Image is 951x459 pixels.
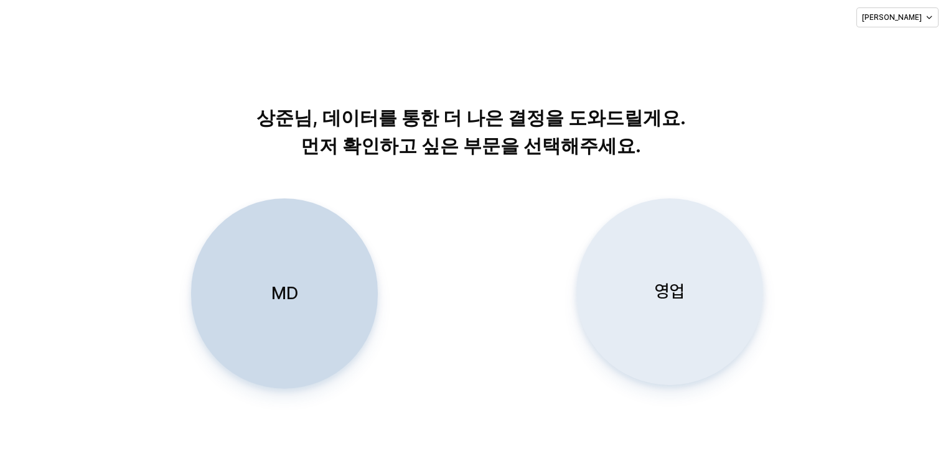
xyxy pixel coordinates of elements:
p: MD [271,282,297,305]
button: 영업 [576,198,763,385]
button: [PERSON_NAME] [856,7,939,27]
button: MD [190,198,377,389]
p: 영업 [655,280,685,303]
p: 상준님, 데이터를 통한 더 나은 결정을 도와드릴게요. 먼저 확인하고 싶은 부문을 선택해주세요. [153,104,789,160]
p: [PERSON_NAME] [862,12,922,22]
